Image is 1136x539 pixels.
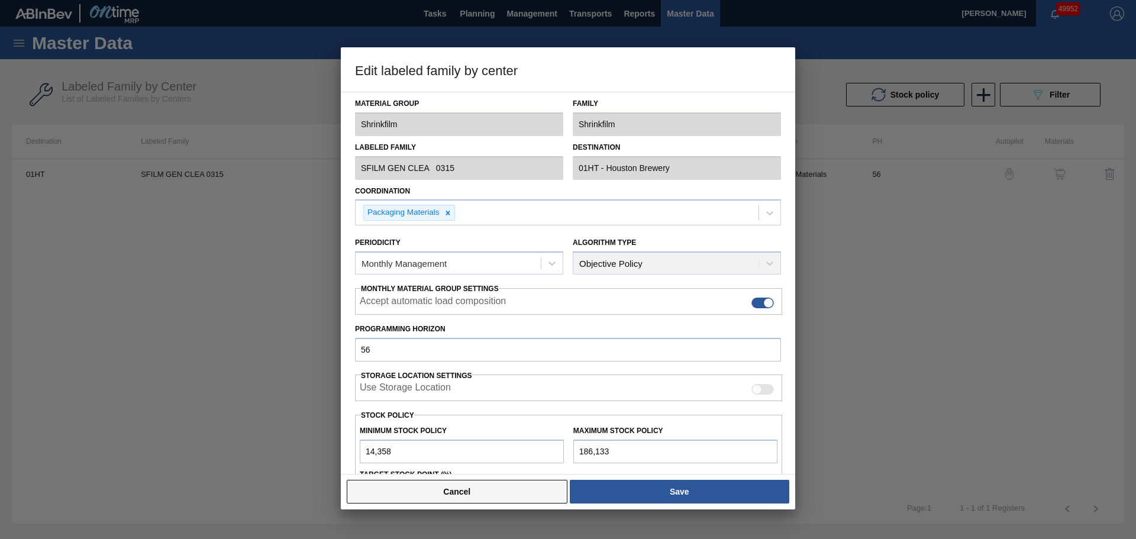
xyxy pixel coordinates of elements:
[570,480,789,504] button: Save
[573,427,663,435] label: Maximum Stock Policy
[364,205,441,220] div: Packaging Materials
[360,296,506,310] label: Accept automatic load composition
[355,139,563,156] label: Labeled Family
[360,427,447,435] label: Minimum Stock Policy
[360,382,451,396] label: When enabled, the system will display stocks from different storage locations.
[355,187,410,195] label: Coordination
[347,480,567,504] button: Cancel
[573,139,781,156] label: Destination
[361,411,414,419] label: Stock Policy
[361,372,472,380] span: Storage Location Settings
[355,238,401,247] label: Periodicity
[573,95,781,112] label: Family
[341,47,795,92] h3: Edit labeled family by center
[355,321,781,338] label: Programming Horizon
[355,95,563,112] label: Material Group
[573,238,636,247] label: Algorithm Type
[361,285,499,293] span: Monthly Material Group Settings
[360,470,452,479] label: Target Stock Point (%)
[362,259,447,269] div: Monthly Management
